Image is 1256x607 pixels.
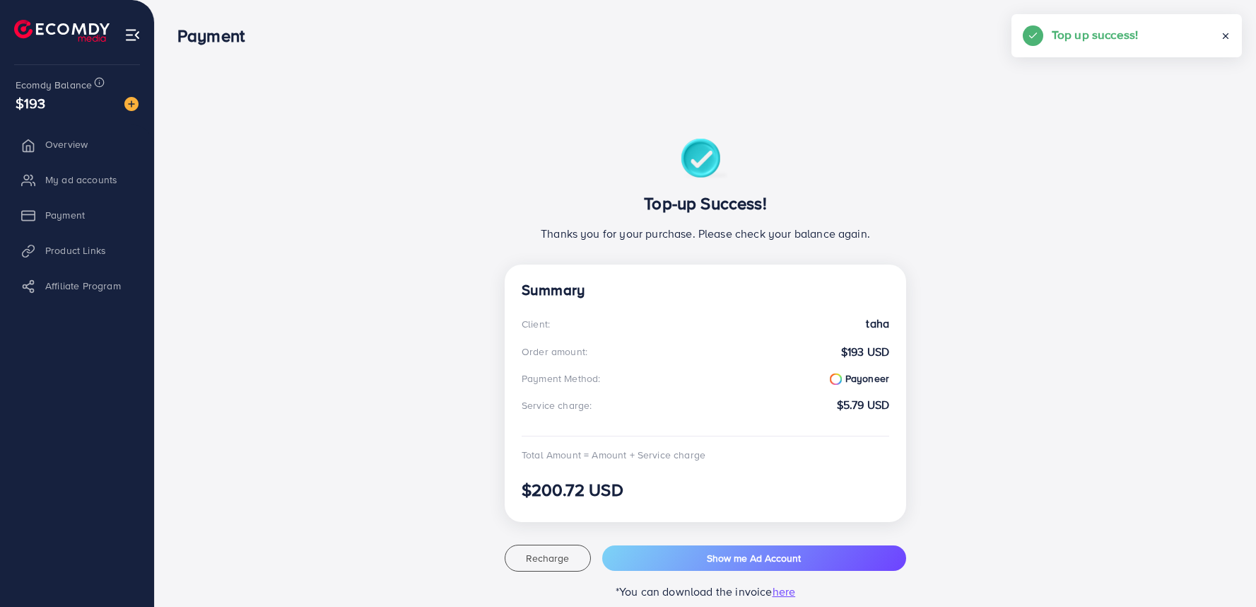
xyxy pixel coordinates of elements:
strong: Payoneer [830,371,889,386]
strong: $5.79 USD [837,397,889,413]
span: here [773,584,796,599]
p: *You can download the invoice [505,583,906,600]
p: Thanks you for your purchase. Please check your balance again. [522,225,889,242]
div: Payment Method: [522,371,600,386]
img: logo [14,20,110,42]
button: Show me Ad Account [602,545,906,571]
img: menu [124,27,141,43]
h3: Payment [177,25,256,46]
div: Client: [522,317,550,331]
strong: taha [866,316,889,332]
div: Service charge: [522,398,592,412]
span: Recharge [526,551,569,565]
div: Order amount: [522,345,587,359]
span: $193 [16,93,46,113]
span: Ecomdy Balance [16,78,92,92]
button: Recharge [505,545,591,572]
h3: Top-up Success! [522,193,889,214]
div: Total Amount = Amount + Service charge [522,448,889,462]
span: Show me Ad Account [707,551,801,565]
h5: Top up success! [1052,25,1138,44]
h3: $200.72 USD [522,480,889,500]
strong: $193 USD [841,344,889,360]
img: image [124,97,139,111]
img: success [681,139,731,182]
h4: Summary [522,282,889,299]
img: payoneer [830,374,841,385]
